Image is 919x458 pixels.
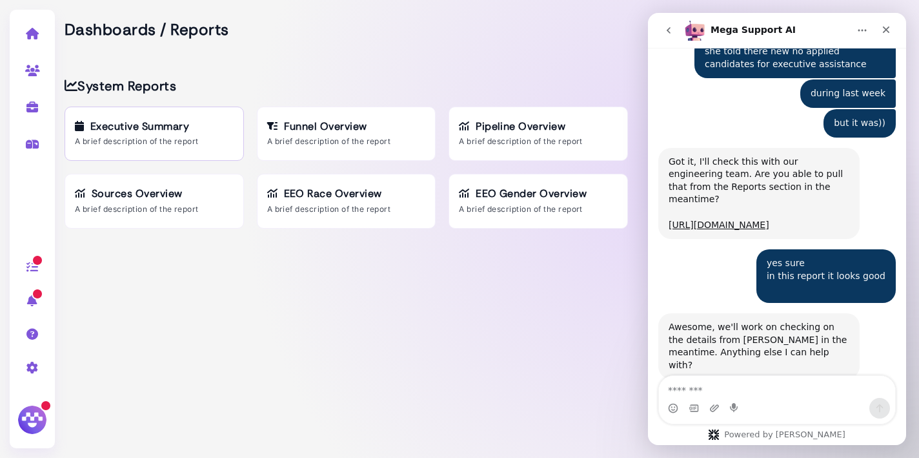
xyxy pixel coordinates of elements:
[257,107,436,161] a: Funnel Overview A brief description of the report
[65,174,244,228] a: Sources Overview A brief description of the report
[449,107,628,161] a: Pipeline Overview A brief description of the report
[65,19,909,39] h1: Dashboards / Reports
[267,120,426,132] h2: Funnel Overview
[459,136,618,147] p: A brief description of the report
[257,174,436,228] a: EEO Race Overview A brief description of the report
[75,187,234,200] h2: Sources Overview
[267,187,426,200] h2: EEO Race Overview
[449,174,628,228] a: EEO Gender Overview A brief description of the report
[267,136,426,147] p: A brief description of the report
[648,13,906,445] iframe: Intercom live chat
[459,187,618,200] h2: EEO Gender Overview
[75,203,234,215] p: A brief description of the report
[75,136,234,147] p: A brief description of the report
[459,203,618,215] p: A brief description of the report
[267,203,426,215] p: A brief description of the report
[459,120,618,132] h2: Pipeline Overview
[65,107,244,161] a: Executive Summary A brief description of the report
[16,404,48,436] img: Megan
[75,120,234,132] h2: Executive Summary
[65,78,628,94] h2: System Reports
